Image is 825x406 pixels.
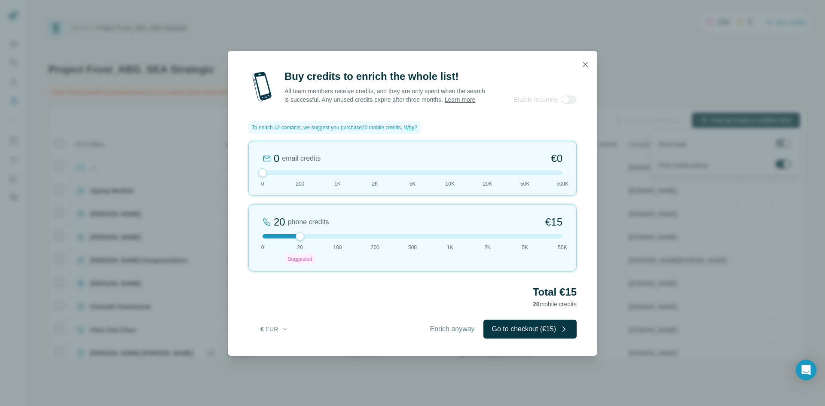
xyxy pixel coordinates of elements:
h2: Total €15 [248,285,577,299]
span: Enrich anyway [430,324,475,334]
span: €15 [545,215,562,229]
span: 500K [556,180,568,188]
div: Open Intercom Messenger [796,360,816,380]
span: email credits [282,153,321,164]
span: 50K [520,180,529,188]
a: Learn more [445,96,476,103]
p: All team members receive credits, and they are only spent when the search is successful. Any unus... [284,87,486,104]
img: mobile-phone [248,70,276,104]
span: 200 [371,244,379,251]
span: To enrich 42 contacts, we suggest you purchase 20 mobile credits . [252,124,402,131]
span: 1K [447,244,453,251]
span: 1K [334,180,341,188]
div: 20 [274,215,285,229]
div: 0 [274,152,279,165]
button: Go to checkout (€15) [483,320,577,339]
span: 5K [522,244,528,251]
button: € EUR [254,321,294,337]
span: 100 [333,244,342,251]
span: 50K [558,244,567,251]
span: 20K [483,180,492,188]
span: 20 [533,301,540,308]
span: 500 [408,244,417,251]
span: 10K [446,180,455,188]
span: 0 [261,244,264,251]
span: phone credits [288,217,329,227]
span: 20 [297,244,303,251]
span: 2K [484,244,491,251]
div: Suggested [285,254,315,264]
span: Why? [404,125,417,131]
button: Enrich anyway [422,320,483,339]
span: €0 [551,152,562,165]
span: Enable recurring [513,95,558,104]
span: 5K [409,180,416,188]
span: mobile credits [533,301,577,308]
span: 0 [261,180,264,188]
span: 200 [296,180,304,188]
span: 2K [372,180,378,188]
